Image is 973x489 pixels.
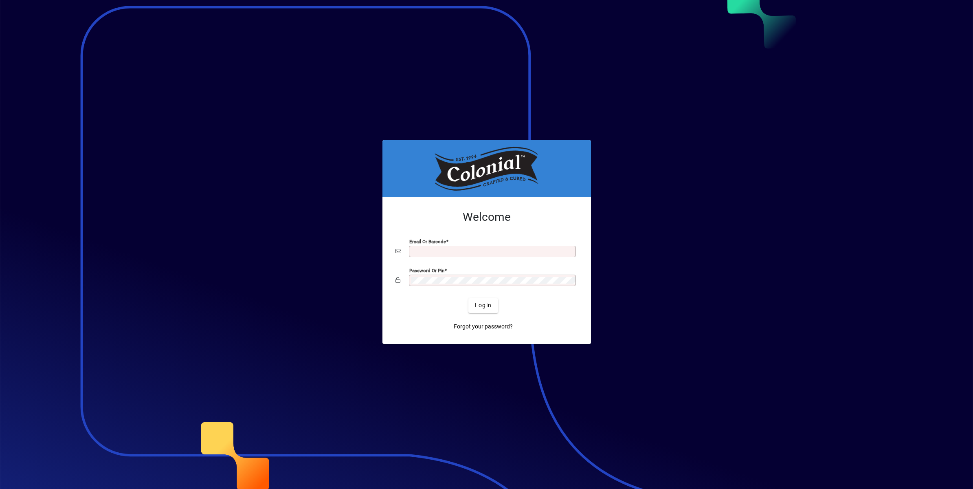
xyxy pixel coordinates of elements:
button: Login [468,298,498,313]
mat-label: Email or Barcode [409,238,446,244]
a: Forgot your password? [450,319,516,334]
span: Login [475,301,492,310]
h2: Welcome [395,210,578,224]
mat-label: Password or Pin [409,267,444,273]
span: Forgot your password? [454,322,513,331]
